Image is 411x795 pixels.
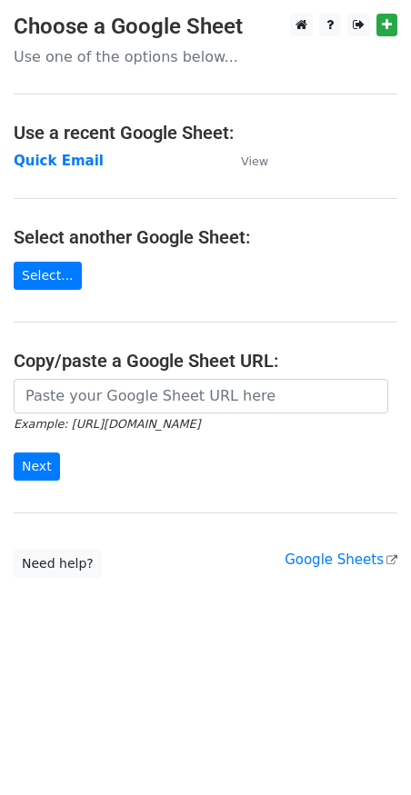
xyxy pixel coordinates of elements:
[285,552,397,568] a: Google Sheets
[14,417,200,431] small: Example: [URL][DOMAIN_NAME]
[14,550,102,578] a: Need help?
[14,262,82,290] a: Select...
[14,47,397,66] p: Use one of the options below...
[14,226,397,248] h4: Select another Google Sheet:
[14,452,60,481] input: Next
[14,379,388,413] input: Paste your Google Sheet URL here
[223,153,268,169] a: View
[14,350,397,372] h4: Copy/paste a Google Sheet URL:
[241,154,268,168] small: View
[14,153,104,169] a: Quick Email
[14,14,397,40] h3: Choose a Google Sheet
[14,122,397,144] h4: Use a recent Google Sheet:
